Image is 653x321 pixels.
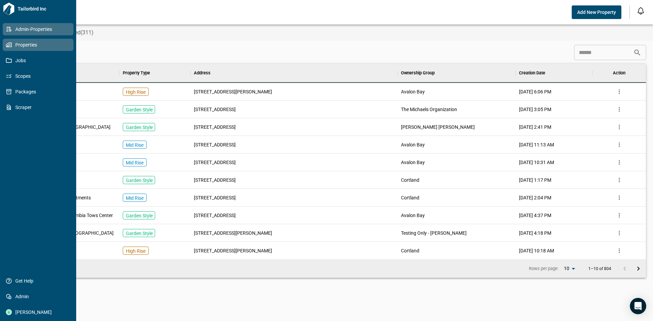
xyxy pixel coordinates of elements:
[12,73,67,79] span: Scopes
[194,159,236,166] span: [STREET_ADDRESS]
[401,159,425,166] span: Avalon Bay
[126,106,153,113] p: Garden Style
[614,157,624,167] button: more
[126,195,144,201] p: Mid Rise
[561,264,577,273] div: 10
[3,39,73,51] a: Properties
[577,9,616,16] span: Add New Property
[194,88,272,95] span: [STREET_ADDRESS][PERSON_NAME]
[614,193,624,203] button: more
[519,106,551,113] span: [DATE] 3:05 PM
[630,298,646,314] div: Open Intercom Messenger
[126,212,153,219] p: Garden Style
[401,247,419,254] span: Cortland
[572,5,621,19] button: Add New Property
[519,159,554,166] span: [DATE] 10:31 AM
[614,175,624,185] button: more
[194,124,236,130] span: [STREET_ADDRESS]
[194,212,236,219] span: [STREET_ADDRESS]
[614,122,624,132] button: more
[401,64,435,83] div: Ownership Group
[401,177,419,183] span: Cortland
[3,54,73,67] a: Jobs
[401,194,419,201] span: Cortland
[126,230,153,237] p: Garden Style
[15,5,73,12] span: Tailorbird Inc
[614,246,624,256] button: more
[588,267,611,271] p: 1–10 of 804
[12,41,67,48] span: Properties
[126,177,153,184] p: Garden Style
[126,159,144,166] p: Mid Rise
[401,124,475,130] span: [PERSON_NAME] [PERSON_NAME]
[519,212,551,219] span: [DATE] 4:37 PM
[614,104,624,114] button: more
[519,141,554,148] span: [DATE] 11:13 AM
[3,86,73,98] a: Packages
[194,230,272,236] span: [STREET_ADDRESS][PERSON_NAME]
[12,293,67,300] span: Admin
[401,212,425,219] span: Avalon Bay
[519,124,551,130] span: [DATE] 2:41 PM
[519,247,554,254] span: [DATE] 10:18 AM
[614,210,624,220] button: more
[12,309,67,316] span: [PERSON_NAME]
[194,247,272,254] span: [STREET_ADDRESS][PERSON_NAME]
[3,101,73,113] a: Scraper
[126,124,153,131] p: Garden Style
[519,230,551,236] span: [DATE] 4:18 PM
[635,5,646,16] button: Open notification feed
[401,230,467,236] span: Testing Only - [PERSON_NAME]
[12,88,67,95] span: Packages
[194,106,236,113] span: [STREET_ADDRESS]
[12,26,67,33] span: Admin-Properties
[12,57,67,64] span: Jobs
[126,89,146,95] p: High Rise
[519,88,551,95] span: [DATE] 6:06 PM
[194,177,236,183] span: [STREET_ADDRESS]
[126,248,146,254] p: High Rise
[592,64,646,83] div: Action
[18,24,653,41] div: base tabs
[194,64,211,83] div: Address
[614,140,624,150] button: more
[613,64,625,83] div: Action
[119,64,190,83] div: Property Type
[614,228,624,238] button: more
[519,64,545,83] div: Creation Date
[401,106,457,113] span: The Michaels Organization
[516,64,592,83] div: Creation Date
[519,194,551,201] span: [DATE] 2:04 PM
[60,29,94,36] span: Archived(311)
[126,142,144,148] p: Mid Rise
[401,141,425,148] span: Avalon Bay
[194,141,236,148] span: [STREET_ADDRESS]
[190,64,398,83] div: Address
[614,87,624,97] button: more
[12,278,67,284] span: Get Help
[401,88,425,95] span: Avalon Bay
[519,177,551,183] span: [DATE] 1:17 PM
[25,64,119,83] div: Property Name
[194,194,236,201] span: [STREET_ADDRESS]
[3,23,73,35] a: Admin-Properties
[3,290,73,303] a: Admin
[123,64,150,83] div: Property Type
[3,70,73,82] a: Scopes
[632,262,645,275] button: Go to next page
[398,64,516,83] div: Ownership Group
[529,266,558,272] p: Rows per page:
[12,104,67,111] span: Scraper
